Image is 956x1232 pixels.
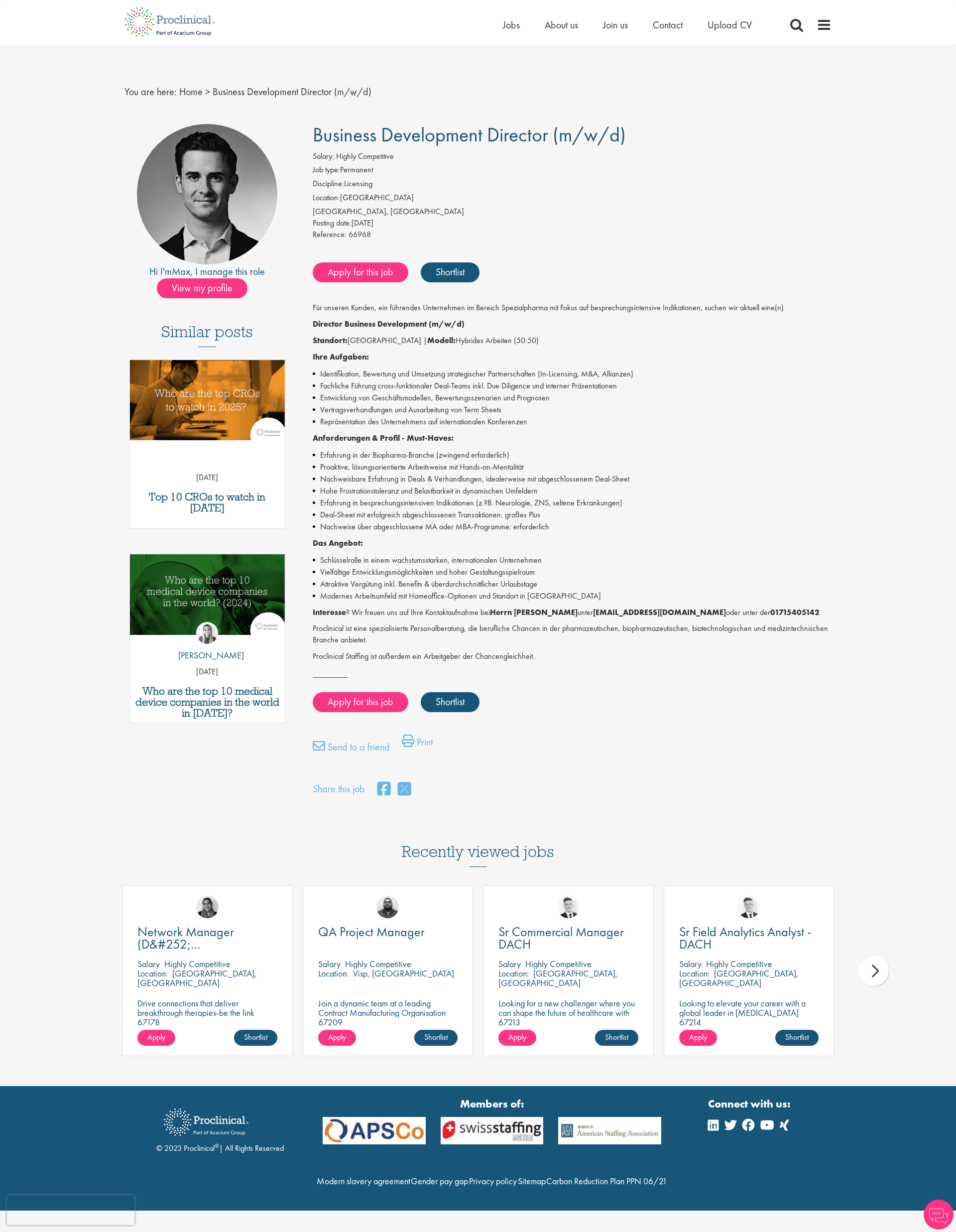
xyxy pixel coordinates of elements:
li: Vielfältige Entwicklungsmöglichkeiten und hoher Gestaltungsspielraum [313,566,832,578]
p: Looking for a new challenger where you can shape the future of healthcare with your innovation? [498,998,638,1027]
a: Shortlist [775,1030,819,1046]
p: Highly Competitive [345,958,411,970]
li: Deal-Sheet mit erfolgreich abgeschlossenen Transaktionen: großes Plus [313,509,832,521]
span: Salary [137,958,160,970]
a: Link to a post [130,360,285,448]
img: APSCo [315,1117,433,1144]
span: Sr Commercial Manager DACH [498,923,624,953]
label: Salary: [313,151,334,162]
p: 67209 [318,1017,458,1027]
span: 66968 [349,229,371,240]
span: Posting date: [313,218,352,228]
span: Location: [679,968,710,979]
p: Looking to elevate your career with a global leader in [MEDICAL_DATA] care? Join a pioneering med... [679,998,819,1046]
span: Apply [508,1032,526,1042]
span: Highly Competitive [336,151,394,161]
strong: Director Business Development (m/w/d) [313,319,465,329]
h3: Who are the top 10 medical device companies in the world in [DATE]? [135,686,280,719]
span: Location: [318,968,349,979]
span: View my profile [157,278,247,298]
img: Nicolas Daniel [557,896,580,918]
a: Top 10 CROs to watch in [DATE] [135,492,280,513]
label: Location: [313,192,340,204]
p: [GEOGRAPHIC_DATA], [GEOGRAPHIC_DATA] [498,968,618,988]
a: Apply for this job [313,692,408,712]
img: APSCo [551,1117,669,1144]
span: Salary [318,958,341,970]
a: QA Project Manager [318,926,458,938]
span: Network Manager (D&#252;[GEOGRAPHIC_DATA]) [137,923,261,965]
a: Sitemap [518,1175,546,1187]
p: [PERSON_NAME] [171,649,244,662]
a: Join us [603,18,628,31]
p: [GEOGRAPHIC_DATA], [GEOGRAPHIC_DATA] [137,968,257,988]
div: © 2023 Proclinical | All Rights Reserved [156,1101,284,1154]
li: Licensing [313,178,832,192]
li: Nachweise über abgeschlossene MA oder MBA-Programme: erforderlich [313,521,832,533]
strong: 01715405142 [770,607,820,617]
div: [GEOGRAPHIC_DATA], [GEOGRAPHIC_DATA] [313,206,832,218]
strong: Modell: [427,335,456,346]
strong: Ihre Aufgaben: [313,352,369,362]
a: Apply [498,1030,536,1046]
a: Jobs [503,18,520,31]
li: [GEOGRAPHIC_DATA] [313,192,832,206]
a: Link to a post [130,554,285,642]
a: Carbon Reduction Plan PPN 06/21 [546,1175,667,1187]
a: share on facebook [377,779,390,800]
p: Proclinical Staffing ist außerdem ein Arbeitgeber der Chancengleichheit. [313,651,832,662]
label: Discipline: [313,178,344,190]
li: Vertragsverhandlungen und Ausarbeitung von Term Sheets [313,404,832,416]
img: Ashley Bennett [376,896,399,918]
li: Identifikation, Bewertung und Umsetzung strategischer Partnerschaften (In-Licensing, M&A, Allianzen) [313,368,832,380]
p: [GEOGRAPHIC_DATA], [GEOGRAPHIC_DATA] [679,968,799,988]
p: ? Wir freuen uns auf Ihre Kontaktaufnahme bei unter oder unter der [313,607,832,618]
h3: Recently viewed jobs [402,818,554,867]
span: Upload CV [708,18,752,31]
iframe: reCAPTCHA [7,1195,134,1225]
a: Contact [653,18,683,31]
li: Proaktive, lösungsorientierte Arbeitsweise mit Hands-on-Mentalität [313,461,832,473]
img: Anjali Parbhu [196,896,219,918]
strong: Standort: [313,335,348,346]
a: Modern slavery agreement [317,1175,410,1187]
img: Top 10 CROs 2025 | Proclinical [130,360,285,440]
li: Attraktive Vergütung inkl. Benefits & überdurchschnittlicher Urlaubstage [313,578,832,590]
img: Hannah Burke [196,622,218,644]
a: breadcrumb link [179,85,203,98]
li: Hohe Frustrationstoleranz und Belastbarkeit in dynamischen Umfeldern [313,485,832,497]
p: 67213 [498,1017,638,1027]
div: Hi I'm , I manage this role [124,264,290,279]
div: next [859,956,889,986]
a: About us [545,18,578,31]
span: You are here: [124,85,177,98]
img: imeage of recruiter Max Slevogt [137,124,277,264]
a: share on twitter [398,779,411,800]
p: Join a dynamic team at a leading Contract Manufacturing Organisation and contribute to groundbrea... [318,998,458,1036]
span: Apply [147,1032,165,1042]
span: Salary [498,958,521,970]
a: Shortlist [421,692,479,712]
li: Erfahrung in der Biopharma-Branche (zwingend erforderlich) [313,449,832,461]
strong: Herrn [PERSON_NAME] [490,607,578,617]
p: 67214 [679,1017,819,1027]
strong: Das Angebot: [313,538,363,548]
a: Sr Field Analytics Analyst - DACH [679,926,819,951]
strong: Members of: [323,1096,661,1111]
img: Nicolas Daniel [737,896,760,918]
li: Nachweisbare Erfahrung in Deals & Verhandlungen, idealerweise mit abgeschlossenem Deal-Sheet [313,473,832,485]
li: Schlüsselrolle in einem wachstumsstarken, internationalen Unternehmen [313,554,832,566]
span: Salary [679,958,702,970]
img: Chatbot [924,1200,954,1230]
li: Erfahrung in besprechungsintensiven Indikationen (z.?B. Neurologie, ZNS, seltene Erkrankungen) [313,497,832,509]
span: Location: [498,968,529,979]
